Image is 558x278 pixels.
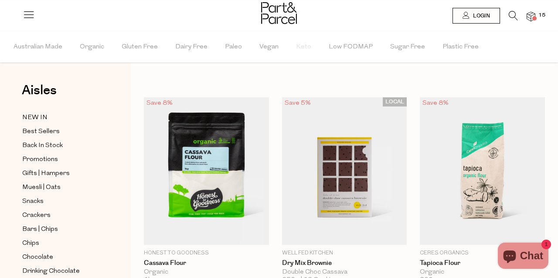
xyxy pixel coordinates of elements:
[282,97,407,245] img: Dry Mix Brownie
[22,168,102,179] a: Gifts | Hampers
[22,196,44,207] span: Snacks
[420,97,451,109] div: Save 8%
[329,32,373,62] span: Low FODMAP
[22,238,102,249] a: Chips
[22,224,102,235] a: Bars | Chips
[282,97,313,109] div: Save 5%
[390,32,425,62] span: Sugar Free
[495,243,551,271] inbox-online-store-chat: Shopify online store chat
[536,11,548,19] span: 15
[22,238,39,249] span: Chips
[22,252,102,263] a: Chocolate
[471,12,490,20] span: Login
[420,259,545,267] a: Tapioca Flour
[442,32,479,62] span: Plastic Free
[282,259,407,267] a: Dry Mix Brownie
[144,97,269,245] img: Cassava Flour
[22,81,57,100] span: Aisles
[144,268,269,276] div: Organic
[122,32,158,62] span: Gluten Free
[453,8,500,24] a: Login
[527,12,535,21] a: 15
[22,266,102,277] a: Drinking Chocolate
[259,32,279,62] span: Vegan
[22,140,102,151] a: Back In Stock
[22,210,102,221] a: Crackers
[22,182,102,193] a: Muesli | Oats
[383,97,407,106] span: LOCAL
[296,32,311,62] span: Keto
[22,154,102,165] a: Promotions
[144,97,175,109] div: Save 8%
[14,32,62,62] span: Australian Made
[22,127,60,137] span: Best Sellers
[22,141,63,151] span: Back In Stock
[22,224,58,235] span: Bars | Chips
[22,266,80,277] span: Drinking Chocolate
[420,268,545,276] div: Organic
[22,113,48,123] span: NEW IN
[261,2,297,24] img: Part&Parcel
[144,259,269,267] a: Cassava Flour
[282,249,407,257] p: Well Fed Kitchen
[22,210,51,221] span: Crackers
[175,32,208,62] span: Dairy Free
[420,97,545,245] img: Tapioca Flour
[22,154,58,165] span: Promotions
[22,252,53,263] span: Chocolate
[22,84,57,106] a: Aisles
[282,268,407,276] div: Double Choc Cassava
[225,32,242,62] span: Paleo
[22,112,102,123] a: NEW IN
[22,126,102,137] a: Best Sellers
[22,196,102,207] a: Snacks
[22,168,70,179] span: Gifts | Hampers
[420,249,545,257] p: Ceres Organics
[144,249,269,257] p: Honest to Goodness
[22,182,61,193] span: Muesli | Oats
[80,32,104,62] span: Organic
